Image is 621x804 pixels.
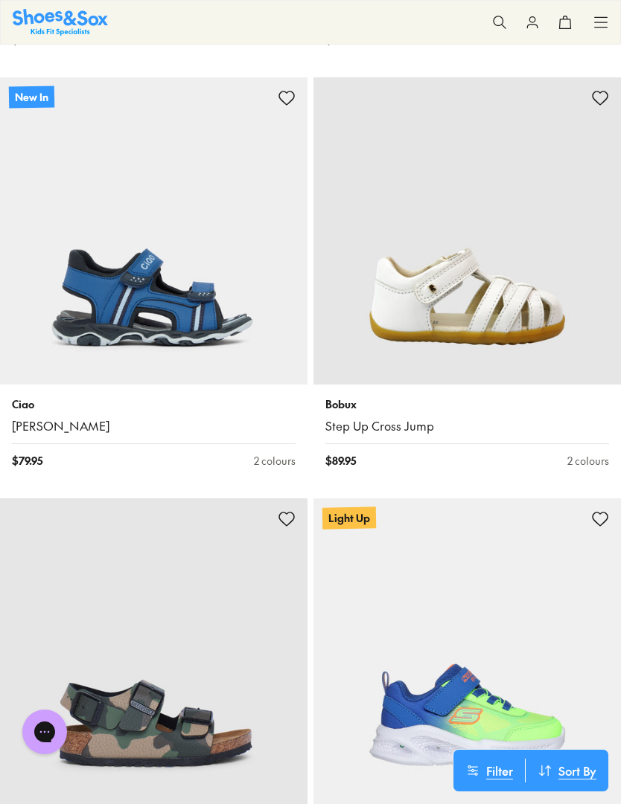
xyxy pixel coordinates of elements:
p: Ciao [12,396,296,412]
p: Bobux [325,396,609,412]
a: Shoes & Sox [13,9,108,35]
span: $ 89.95 [325,453,356,469]
p: Light Up [322,506,376,529]
a: Step Up Cross Jump [325,418,609,434]
div: 2 colours [567,453,609,469]
div: 2 colours [254,453,296,469]
a: [PERSON_NAME] [12,418,296,434]
button: Sort By [526,759,608,782]
span: $ 79.95 [12,453,42,469]
button: Filter [453,759,525,782]
span: Sort By [558,762,596,779]
iframe: Gorgias live chat messenger [15,704,74,759]
img: SNS_Logo_Responsive.svg [13,9,108,35]
p: New In [9,86,54,108]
